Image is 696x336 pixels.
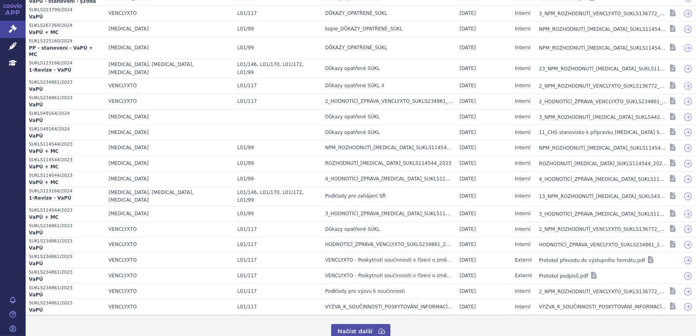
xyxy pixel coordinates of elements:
strong: VaPÚ + MC [29,164,102,171]
a: 4_HODNOTÍCÍ_ZPRÁVA_[MEDICAL_DATA]_SUKLS114544_2023 [325,174,453,185]
a: SUKLS225160/2024 [29,37,102,45]
span: [DATE] [460,211,476,216]
span: Interní [515,242,531,247]
span: [DATE] [460,10,476,16]
a: SUKLS114544/2023 [29,140,102,148]
a: Interní [515,42,531,54]
span: L01/117 [237,273,257,278]
span: [DATE] [460,45,476,50]
span: BRUKINSA, CALQUENCE, IMBRUVICA [109,190,193,203]
span: VENCLYXTO [109,242,137,247]
a: [MEDICAL_DATA], [MEDICAL_DATA], [MEDICAL_DATA] [109,187,231,206]
a: L01/99 [237,42,254,54]
a: 23_NPM_ROZHODNUTÍ_[MEDICAL_DATA]_SUKLS114544_2023.pdf [539,63,667,74]
a: 3_HODNOTÍCÍ_ZPRÁVA_[MEDICAL_DATA]_SUKLS114544_2023 [325,208,453,220]
a: Externí [515,255,532,266]
span: SUKLS234861/2023 [29,237,102,245]
strong: Důkazy opatřené SÚKL [325,65,380,73]
a: VaPÚ [29,307,102,314]
strong: VaPÚ [29,230,102,237]
strong: VaPÚ [29,276,102,284]
a: SUKLS114544/2023 [29,172,102,179]
span: [DATE] [460,226,476,232]
span: L01/117 [237,242,257,247]
span: [DATE] [460,193,476,199]
a: VaPÚ [29,14,102,21]
span: Interní [515,66,531,71]
strong: DŮKAZY_OPATŘENÉ_SÚKL [325,44,387,52]
a: [MEDICAL_DATA] [109,142,149,154]
strong: DŮKAZY_OPATŘENÉ_SÚKL [325,10,387,18]
span: SUKLS234861/2023 [29,78,102,86]
a: VaPÚ [29,292,102,299]
a: Interní [515,286,531,297]
a: [DATE] [460,142,476,154]
strong: Důkazy opatřené SÚKL II [325,82,384,90]
a: VaPÚ + MC [29,148,102,156]
a: L01/117 [237,80,257,92]
a: SUKLS234861/2023 [29,222,102,230]
a: L01/117 [237,270,257,282]
a: VENCLYXTO [109,80,137,92]
span: [DATE] [460,257,476,263]
span: L01/99 [237,211,254,216]
a: [DATE] [460,208,476,220]
a: [MEDICAL_DATA] [109,42,149,54]
a: [DATE] [460,112,476,123]
a: L01/146, L01/170, L01/172, L01/99 [237,187,319,206]
span: [DATE] [460,66,476,71]
span: Interní [515,130,531,135]
strong: 1-Revize - VaPÚ [29,195,102,202]
a: SUKLS49164/2024 [29,110,102,117]
a: L01/99 [237,174,254,185]
span: L01/117 [237,98,257,104]
span: L01/99 [237,45,254,50]
span: L01/146, L01/170, L01/172, L01/99 [237,62,304,75]
a: VENCLYXTO [109,302,137,313]
a: Interní [515,24,531,35]
span: VENCLYXTO [109,288,137,294]
a: VENCLYXTO [109,239,137,250]
a: Podklady pro výzvu k součinnosti [325,286,405,297]
span: [DATE] [460,304,476,310]
a: VaPÚ [29,117,102,125]
a: SUKLS234861/2023 [29,284,102,292]
a: [MEDICAL_DATA] [109,208,149,220]
a: Podklady pro zahájení SŘ [325,191,386,202]
strong: VÝZVA_K_SOUČINNOSTI_POSKYTOVÁNÍ_INFORMACÍ_VENCLYXTO_SUKLS234861_2023 [325,303,453,311]
span: [DATE] [460,242,476,247]
span: IMBRUVICA [109,26,149,32]
strong: NPM_ROZHODNUTÍ_[MEDICAL_DATA]_SUKLS114544_2023 [325,144,453,152]
span: VENCLYXTO [109,304,137,310]
a: VaPÚ [29,133,102,140]
a: 3_NPM_ROZHODNUTÍ_VENCLYXTO_SUKLS136772_2020.pdf [539,8,667,19]
a: Interní [515,158,531,169]
a: SUKLS49164/2024 [29,125,102,133]
span: L01/117 [237,83,257,88]
a: 4_HODNOTÍCÍ_ZPRÁVA_[MEDICAL_DATA]_SUKLS114544_2023.pdf [539,174,667,185]
a: L01/117 [237,96,257,107]
a: VENCLYXTO [109,255,137,266]
a: SUKLS114544/2023 [29,156,102,164]
a: Důkazy opatřené SÚKL [325,63,380,74]
strong: ROZHODNUTÍ_[MEDICAL_DATA]_SUKLS114544_2023 [325,160,452,168]
span: Interní [515,83,531,88]
span: [DATE] [460,160,476,166]
a: [DATE] [460,255,476,266]
strong: VaPÚ + MC [29,214,102,222]
a: VaPÚ [29,260,102,268]
span: Interní [515,193,531,199]
span: Externí [515,273,532,278]
span: SUKLS123166/2024 [29,59,102,67]
span: L01/99 [237,145,254,150]
strong: VaPÚ [29,245,102,252]
a: VENCLYXTO [109,286,137,297]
